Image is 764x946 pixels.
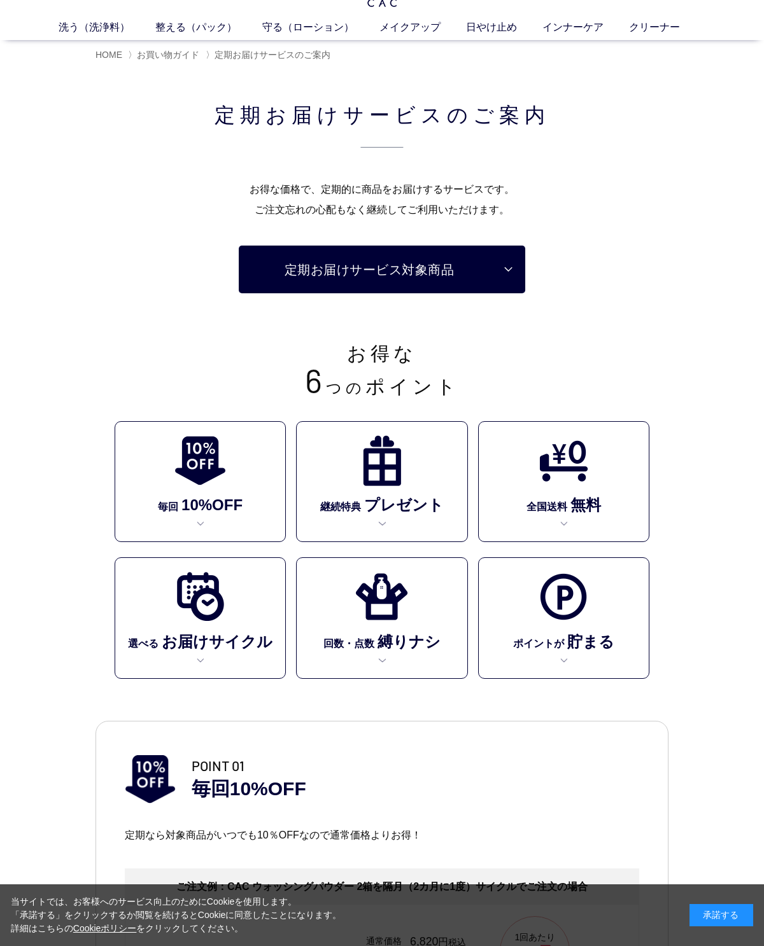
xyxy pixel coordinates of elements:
[320,492,444,517] p: 継続特典
[11,895,342,935] div: 当サイトでは、お客様へのサービス向上のためにCookieを使用します。 「承諾する」をクリックするか閲覧を続けるとCookieに同意したことになります。 詳細はこちらの をクリックしてください。
[137,50,199,60] a: お買い物ガイド
[356,571,408,623] img: 回数・点数縛りナシ
[178,496,243,513] span: 10%OFF
[95,363,668,396] p: つの
[361,496,444,513] span: プレゼント
[174,435,227,487] img: 10%OFF
[629,20,705,35] a: クリーナー
[527,492,601,517] p: 全国送料
[115,557,286,679] a: 選べるお届けサイクル 選べるお届けサイクル
[128,49,202,61] li: 〉
[192,756,639,802] p: 毎回10%OFF
[125,869,639,905] h4: ご注文例： CAC ウォッシングパウダー 2箱を隔月（2カ月に1度）サイクルでご注文の場合
[155,20,262,35] a: 整える（パック）
[239,246,525,293] a: 定期お届けサービス対象商品
[115,421,286,543] a: 10%OFF 毎回10%OFF
[174,571,227,623] img: 選べるお届けサイクル
[478,557,649,679] a: ポイントが貯まる ポイントが貯まる
[95,50,122,60] a: HOME
[125,825,639,845] p: 定期なら対象商品がいつでも10％OFFなので通常価格よりお得！
[466,20,542,35] a: 日やけ止め
[73,923,137,933] a: Cookieポリシー
[567,496,601,513] span: 無料
[542,20,629,35] a: インナーケア
[537,435,590,487] img: 全国送料無料
[365,376,460,397] span: ポイント
[128,628,272,653] p: 選べる
[296,557,467,679] a: 回数・点数縛りナシ 回数・点数縛りナシ
[513,628,614,653] p: ポイントが
[564,633,614,650] span: 貯まる
[478,421,649,543] a: 全国送料無料 全国送料無料
[379,20,466,35] a: メイクアップ
[323,628,441,653] p: 回数・点数
[206,49,334,61] li: 〉
[125,753,176,805] img: 10%OFF
[215,50,330,60] span: 定期お届けサービスのご案内
[374,633,441,650] span: 縛りナシ
[537,571,590,623] img: ポイントが貯まる
[159,633,272,650] span: お届けサイクル
[95,179,668,220] p: お得な価格で、定期的に商品を お届けするサービスです。 ご注文忘れの心配もなく 継続してご利用いただけます。
[262,20,379,35] a: 守る（ローション）
[95,344,668,363] p: お得な
[296,421,467,543] a: 継続特典プレゼント 継続特典プレゼント
[192,756,639,775] span: POINT 01
[59,20,155,35] a: 洗う（洗浄料）
[305,360,326,400] span: 6
[690,904,753,926] div: 承諾する
[158,492,243,517] p: 毎回
[356,435,408,487] img: 継続特典プレゼント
